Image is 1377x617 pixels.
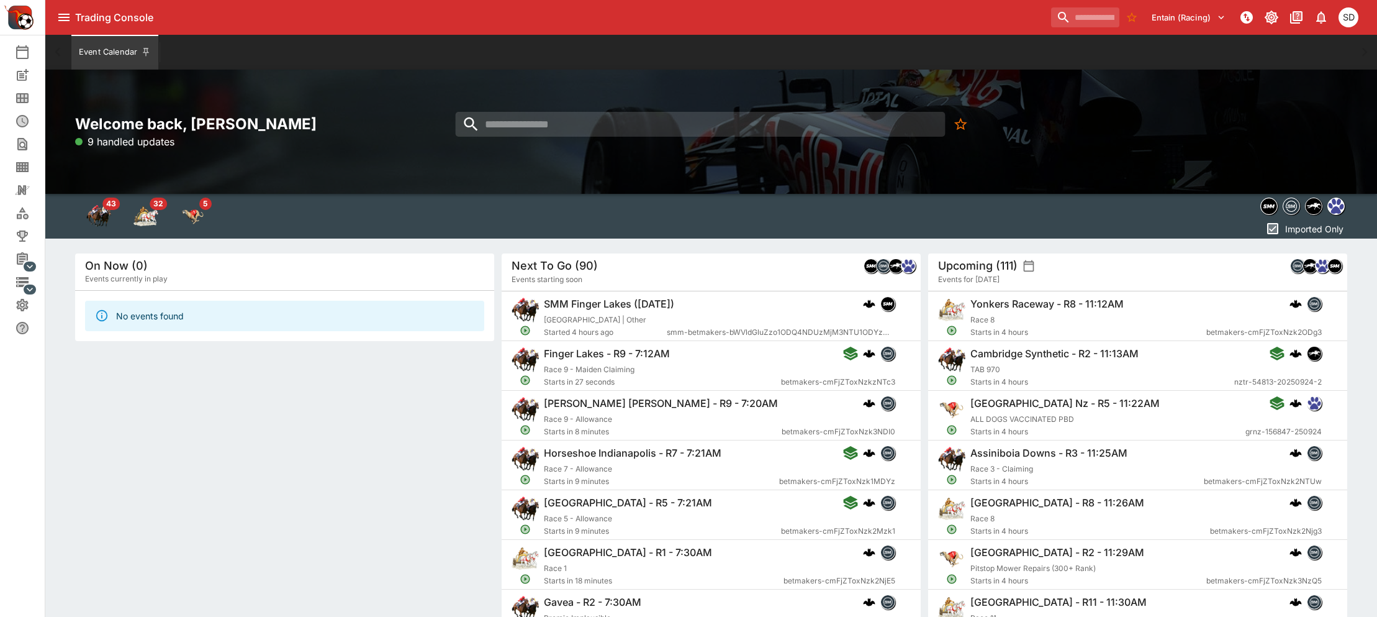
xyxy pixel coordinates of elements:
[15,91,50,106] div: Meetings
[1210,525,1322,537] span: betmakers-cmFjZToxNzk2Njg3
[1307,545,1322,560] div: betmakers
[75,114,494,134] h2: Welcome back, [PERSON_NAME]
[970,464,1033,473] span: Race 3 - Claiming
[1289,546,1302,559] img: logo-cerberus.svg
[779,475,895,488] span: betmakers-cmFjZToxNzk1MDYz
[1285,6,1307,29] button: Documentation
[544,426,782,438] span: Starts in 8 minutes
[520,574,531,585] svg: Open
[520,524,531,535] svg: Open
[512,545,539,572] img: harness_racing.png
[970,326,1206,339] span: Starts in 4 hours
[133,204,158,229] img: harness_racing
[946,325,957,336] svg: Open
[863,546,875,559] div: cerberus
[1307,495,1322,510] div: betmakers
[1289,596,1302,608] div: cerberus
[880,495,895,510] div: betmakers
[863,347,875,360] div: cerberus
[116,304,184,327] div: No events found
[544,397,778,410] h6: [PERSON_NAME] [PERSON_NAME] - R9 - 7:20AM
[520,424,531,436] svg: Open
[15,321,50,336] div: Help & Support
[544,546,712,559] h6: [GEOGRAPHIC_DATA] - R1 - 7:30AM
[15,137,50,152] div: Search
[1283,198,1299,214] img: betmakers.png
[970,397,1160,410] h6: [GEOGRAPHIC_DATA] Nz - R5 - 11:22AM
[1245,426,1322,438] span: grnz-156847-250924
[512,495,539,523] img: horse_racing.png
[544,596,641,609] h6: Gavea - R2 - 7:30AM
[970,447,1127,460] h6: Assiniboia Downs - R3 - 11:25AM
[1307,347,1321,360] img: nztr.png
[544,414,612,424] span: Race 9 - Allowance
[880,446,895,460] div: betmakers
[1289,496,1302,509] img: logo-cerberus.svg
[1258,194,1347,219] div: Event type filters
[863,447,875,459] img: logo-cerberus.svg
[1206,575,1322,587] span: betmakers-cmFjZToxNzk3NzQ5
[544,447,721,460] h6: Horseshoe Indianapolis - R7 - 7:21AM
[520,325,531,336] svg: Open
[1327,258,1342,273] div: samemeetingmulti
[85,273,168,285] span: Events currently in play
[544,564,567,573] span: Race 1
[881,396,895,410] img: betmakers.png
[1328,259,1342,273] img: samemeetingmulti.png
[863,347,875,360] img: logo-cerberus.svg
[75,11,1046,24] div: Trading Console
[520,375,531,386] svg: Open
[544,525,781,537] span: Starts in 9 minutes
[881,595,895,609] img: betmakers.png
[150,198,167,210] span: 32
[1235,6,1258,29] button: NOT Connected to PK
[901,259,915,273] img: grnz.png
[181,204,205,229] img: greyhound_racing
[863,397,875,409] div: cerberus
[946,375,957,386] svg: Open
[1285,222,1343,235] p: Imported Only
[970,376,1234,388] span: Starts in 4 hours
[970,426,1245,438] span: Starts in 4 hours
[4,2,34,32] img: PriceKinetics Logo
[863,496,875,509] div: cerberus
[667,326,895,339] span: smm-betmakers-bWVldGluZzo1ODQ4NDUzMjM3NTU1ODYzMzY
[863,596,875,608] div: cerberus
[1234,376,1322,388] span: nztr-54813-20250924-2
[75,134,174,149] p: 9 handled updates
[1307,496,1321,510] img: betmakers.png
[1307,595,1321,609] img: betmakers.png
[1289,447,1302,459] div: cerberus
[544,575,783,587] span: Starts in 18 minutes
[863,397,875,409] img: logo-cerberus.svg
[15,114,50,129] div: Futures
[1023,260,1035,272] button: settings
[1307,296,1322,311] div: betmakers
[544,464,612,473] span: Race 7 - Allowance
[544,376,781,388] span: Starts in 27 seconds
[1307,346,1322,361] div: nztr
[881,446,895,460] img: betmakers.png
[15,252,50,267] div: Management
[970,514,995,523] span: Race 8
[544,514,612,523] span: Race 5 - Allowance
[456,112,946,137] input: search
[1144,7,1233,27] button: Select Tenant
[86,204,111,229] div: Horse Racing
[199,198,212,210] span: 5
[783,575,895,587] span: betmakers-cmFjZToxNzk2NjE5
[970,525,1210,537] span: Starts in 4 hours
[888,258,903,273] div: nztr
[512,446,539,473] img: horse_racing.png
[1289,596,1302,608] img: logo-cerberus.svg
[1310,6,1332,29] button: Notifications
[864,258,878,273] div: samemeetingmulti
[863,546,875,559] img: logo-cerberus.svg
[946,574,957,585] svg: Open
[970,546,1144,559] h6: [GEOGRAPHIC_DATA] - R2 - 11:29AM
[970,475,1204,488] span: Starts in 4 hours
[1290,258,1305,273] div: betmakers
[544,496,712,510] h6: [GEOGRAPHIC_DATA] - R5 - 7:21AM
[938,346,965,373] img: horse_racing.png
[1291,259,1304,273] img: betmakers.png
